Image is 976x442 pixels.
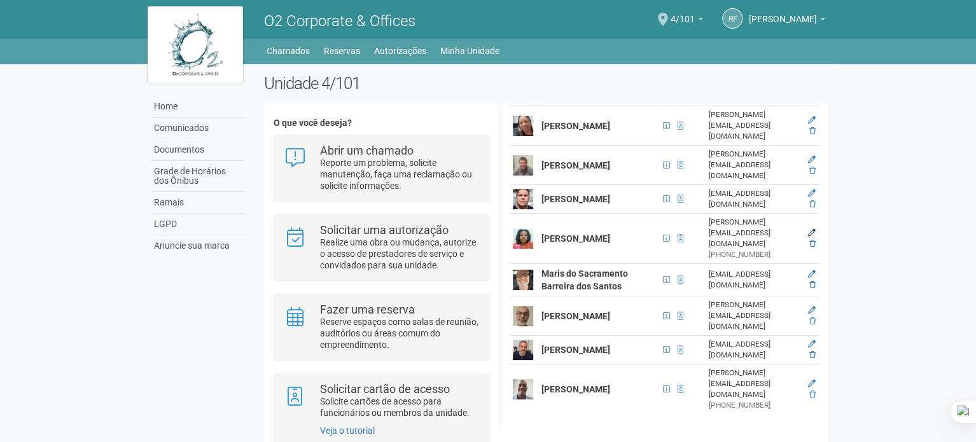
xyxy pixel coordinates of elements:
[274,118,489,128] h4: O que você deseja?
[513,155,533,176] img: user.png
[264,74,828,93] h2: Unidade 4/101
[151,161,245,192] a: Grade de Horários dos Ônibus
[284,304,479,350] a: Fazer uma reserva Reserve espaços como salas de reunião, auditórios ou áreas comum do empreendime...
[709,249,800,260] div: [PHONE_NUMBER]
[513,189,533,209] img: user.png
[541,345,610,355] strong: [PERSON_NAME]
[267,42,310,60] a: Chamados
[709,109,800,142] div: [PERSON_NAME][EMAIL_ADDRESS][DOMAIN_NAME]
[374,42,426,60] a: Autorizações
[541,194,610,204] strong: [PERSON_NAME]
[320,396,480,418] p: Solicite cartões de acesso para funcionários ou membros da unidade.
[320,144,414,157] strong: Abrir um chamado
[809,390,816,399] a: Excluir membro
[709,188,800,210] div: [EMAIL_ADDRESS][DOMAIN_NAME]
[513,379,533,399] img: user.png
[541,384,610,394] strong: [PERSON_NAME]
[320,157,480,191] p: Reporte um problema, solicite manutenção, faça uma reclamação ou solicite informações.
[513,228,533,249] img: user.png
[808,116,816,125] a: Editar membro
[148,6,243,83] img: logo.jpg
[808,189,816,198] a: Editar membro
[320,237,480,271] p: Realize uma obra ou mudança, autorize o acesso de prestadores de serviço e convidados para sua un...
[808,155,816,164] a: Editar membro
[320,425,375,436] a: Veja o tutorial
[808,306,816,315] a: Editar membro
[320,223,449,237] strong: Solicitar uma autorização
[151,235,245,256] a: Anuncie sua marca
[709,149,800,181] div: [PERSON_NAME][EMAIL_ADDRESS][DOMAIN_NAME]
[284,383,479,418] a: Solicitar cartão de acesso Solicite cartões de acesso para funcionários ou membros da unidade.
[809,317,816,326] a: Excluir membro
[513,116,533,136] img: user.png
[320,316,480,350] p: Reserve espaços como salas de reunião, auditórios ou áreas comum do empreendimento.
[709,368,800,400] div: [PERSON_NAME][EMAIL_ADDRESS][DOMAIN_NAME]
[541,311,610,321] strong: [PERSON_NAME]
[809,200,816,209] a: Excluir membro
[320,303,415,316] strong: Fazer uma reserva
[541,268,628,291] strong: Maris do Sacramento Barreira dos Santos
[151,214,245,235] a: LGPD
[284,145,479,191] a: Abrir um chamado Reporte um problema, solicite manutenção, faça uma reclamação ou solicite inform...
[513,306,533,326] img: user.png
[809,350,816,359] a: Excluir membro
[808,340,816,349] a: Editar membro
[808,270,816,279] a: Editar membro
[809,127,816,135] a: Excluir membro
[709,339,800,361] div: [EMAIL_ADDRESS][DOMAIN_NAME]
[440,42,499,60] a: Minha Unidade
[151,96,245,118] a: Home
[809,280,816,289] a: Excluir membro
[809,166,816,175] a: Excluir membro
[324,42,360,60] a: Reservas
[513,270,533,290] img: user.png
[722,8,742,29] a: RF
[264,12,415,30] span: O2 Corporate & Offices
[541,121,610,131] strong: [PERSON_NAME]
[749,2,817,24] span: Robson Firmino Gomes
[709,300,800,332] div: [PERSON_NAME][EMAIL_ADDRESS][DOMAIN_NAME]
[709,400,800,411] div: [PHONE_NUMBER]
[749,16,825,26] a: [PERSON_NAME]
[151,192,245,214] a: Ramais
[541,233,610,244] strong: [PERSON_NAME]
[513,340,533,360] img: user.png
[151,139,245,161] a: Documentos
[320,382,450,396] strong: Solicitar cartão de acesso
[808,228,816,237] a: Editar membro
[808,379,816,388] a: Editar membro
[151,118,245,139] a: Comunicados
[709,217,800,249] div: [PERSON_NAME][EMAIL_ADDRESS][DOMAIN_NAME]
[671,16,703,26] a: 4/101
[809,239,816,248] a: Excluir membro
[709,269,800,291] div: [EMAIL_ADDRESS][DOMAIN_NAME]
[284,224,479,271] a: Solicitar uma autorização Realize uma obra ou mudança, autorize o acesso de prestadores de serviç...
[541,160,610,170] strong: [PERSON_NAME]
[671,2,695,24] span: 4/101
